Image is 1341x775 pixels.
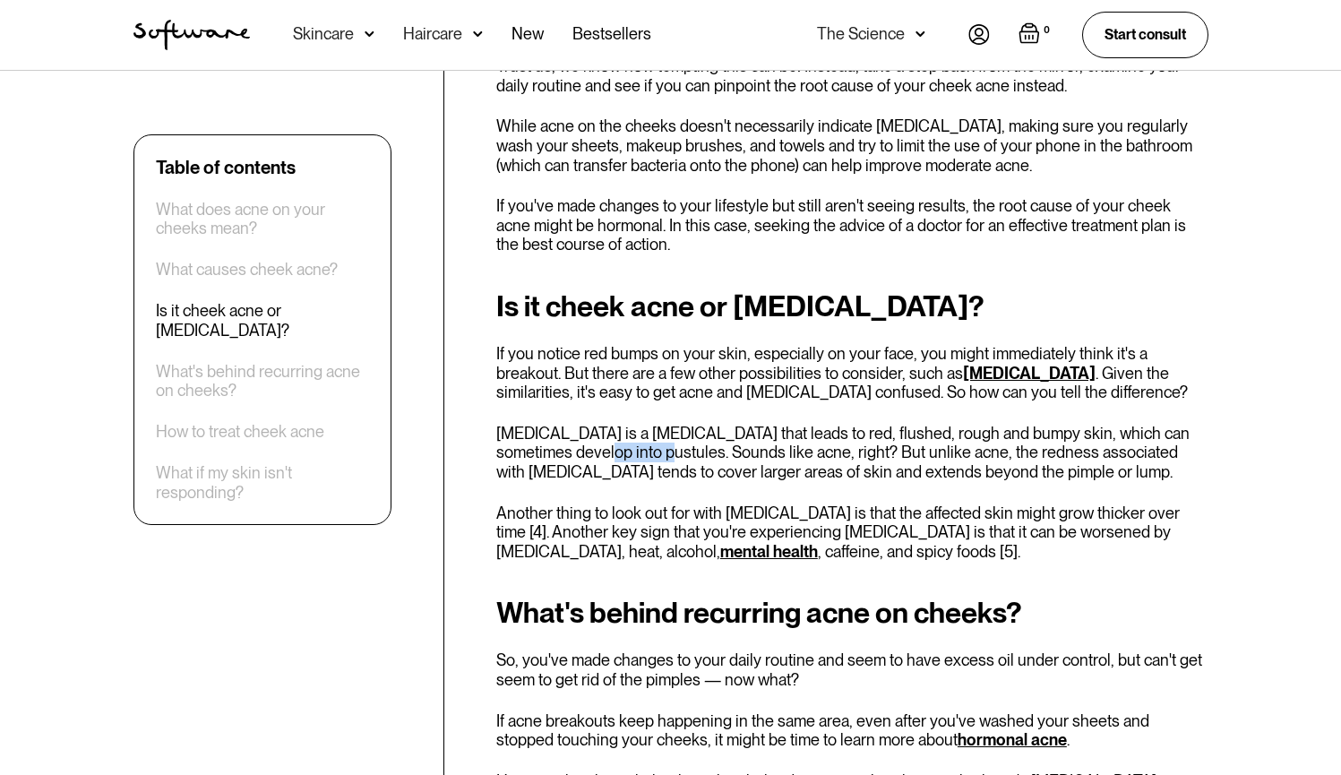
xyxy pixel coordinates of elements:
[963,364,1096,383] a: [MEDICAL_DATA]
[496,711,1208,750] p: If acne breakouts keep happening in the same area, even after you've washed your sheets and stopp...
[496,597,1208,629] h2: What's behind recurring acne on cheeks?
[817,25,905,43] div: The Science
[496,424,1208,482] p: [MEDICAL_DATA] is a [MEDICAL_DATA] that leads to red, flushed, rough and bumpy skin, which can so...
[156,464,369,503] a: What if my skin isn't responding?
[496,650,1208,689] p: So, you've made changes to your daily routine and seem to have excess oil under control, but can'...
[1082,12,1208,57] a: Start consult
[496,116,1208,175] p: While acne on the cheeks doesn't necessarily indicate [MEDICAL_DATA], making sure you regularly w...
[156,302,369,340] a: Is it cheek acne or [MEDICAL_DATA]?
[915,25,925,43] img: arrow down
[293,25,354,43] div: Skincare
[156,423,324,443] a: How to treat cheek acne
[403,25,462,43] div: Haircare
[496,344,1208,402] p: If you notice red bumps on your skin, especially on your face, you might immediately think it's a...
[496,196,1208,254] p: If you've made changes to your lifestyle but still aren't seeing results, the root cause of your ...
[365,25,374,43] img: arrow down
[156,157,296,178] div: Table of contents
[156,261,338,280] a: What causes cheek acne?
[1040,22,1053,39] div: 0
[156,200,369,238] a: What does acne on your cheeks mean?
[496,504,1208,562] p: Another thing to look out for with [MEDICAL_DATA] is that the affected skin might grow thicker ov...
[720,542,818,561] a: mental health
[473,25,483,43] img: arrow down
[1019,22,1053,47] a: Open empty cart
[496,290,1208,323] h2: Is it cheek acne or [MEDICAL_DATA]?
[156,362,369,400] a: What's behind recurring acne on cheeks?
[133,20,250,50] img: Software Logo
[133,20,250,50] a: home
[958,730,1067,749] a: hormonal acne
